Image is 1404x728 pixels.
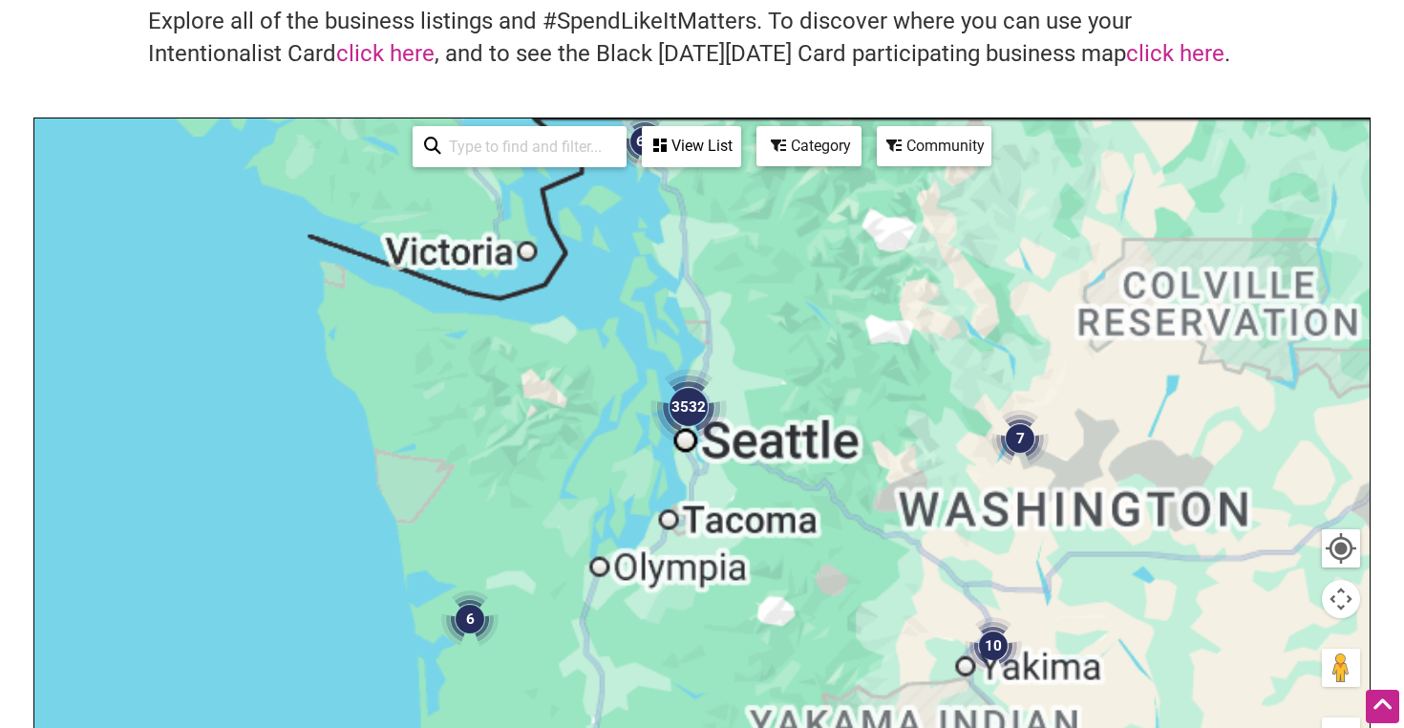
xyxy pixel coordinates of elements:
[413,126,627,167] div: Type to search and filter
[1366,690,1399,723] div: Scroll Back to Top
[1126,40,1224,67] a: click here
[441,128,615,165] input: Type to find and filter...
[877,126,991,166] div: Filter by Community
[1322,529,1360,567] button: Your Location
[148,6,1256,70] h4: Explore all of the business listings and #SpendLikeItMatters. To discover where you can use your ...
[991,410,1049,467] div: 7
[965,617,1022,674] div: 10
[879,128,989,164] div: Community
[756,126,862,166] div: Filter by category
[441,590,499,648] div: 6
[644,128,739,164] div: View List
[1322,649,1360,687] button: Drag Pegman onto the map to open Street View
[336,40,435,67] a: click here
[1322,580,1360,618] button: Map camera controls
[642,126,741,167] div: See a list of the visible businesses
[758,128,860,164] div: Category
[650,369,727,445] div: 3532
